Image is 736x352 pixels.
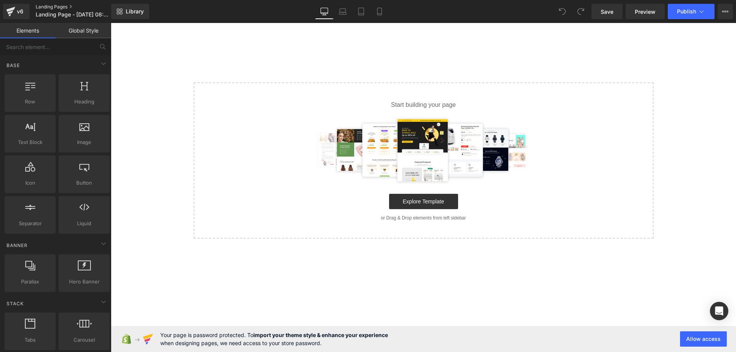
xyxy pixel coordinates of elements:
div: Open Intercom Messenger [710,302,728,320]
span: Stack [6,300,25,307]
span: Banner [6,242,28,249]
a: Landing Pages [36,4,124,10]
a: Preview [626,4,665,19]
span: Library [126,8,144,15]
span: Liquid [61,219,107,228]
span: Save [601,8,613,16]
span: Row [7,98,53,106]
span: Landing Page - [DATE] 08:16:14 [36,11,109,18]
span: Base [6,62,21,69]
span: Heading [61,98,107,106]
span: Hero Banner [61,278,107,286]
span: Your page is password protected. To when designing pages, we need access to your store password. [160,331,388,347]
a: v6 [3,4,30,19]
button: Redo [573,4,588,19]
span: Separator [7,219,53,228]
span: Carousel [61,336,107,344]
span: Preview [635,8,655,16]
p: or Drag & Drop elements from left sidebar [95,192,531,198]
span: Publish [677,8,696,15]
span: Tabs [7,336,53,344]
a: Laptop [333,4,352,19]
button: Undo [555,4,570,19]
span: Image [61,138,107,146]
div: v6 [15,7,25,16]
span: Text Block [7,138,53,146]
a: Desktop [315,4,333,19]
p: Start building your page [95,77,531,87]
span: Icon [7,179,53,187]
a: Explore Template [278,171,347,186]
a: Tablet [352,4,370,19]
span: Parallax [7,278,53,286]
a: Mobile [370,4,389,19]
strong: import your theme style & enhance your experience [253,332,388,338]
button: Publish [668,4,715,19]
button: Allow access [680,331,727,347]
button: More [718,4,733,19]
a: Global Style [56,23,111,38]
a: New Library [111,4,149,19]
span: Button [61,179,107,187]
